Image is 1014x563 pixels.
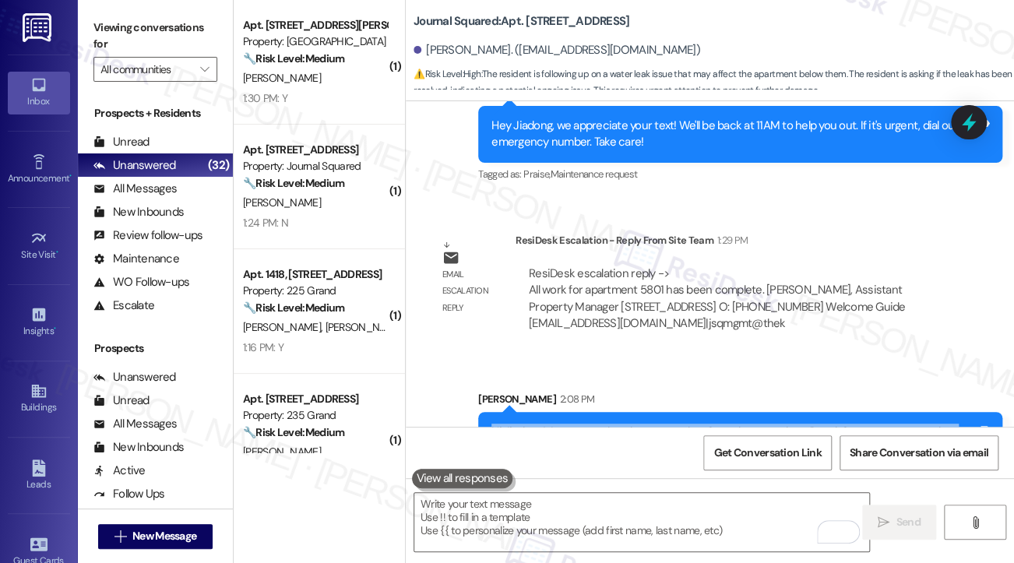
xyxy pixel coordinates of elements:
div: 1:16 PM: Y [243,340,283,354]
div: Unanswered [93,157,176,174]
span: [PERSON_NAME] [243,195,321,209]
span: • [54,323,56,334]
span: [PERSON_NAME] [243,320,326,334]
div: 1:29 PM [713,232,748,248]
div: 1:30 PM: Y [243,91,287,105]
textarea: To enrich screen reader interactions, please activate Accessibility in Grammarly extension settings [414,493,869,551]
span: [PERSON_NAME] [326,320,403,334]
div: Apt. [STREET_ADDRESS] [243,391,387,407]
div: Property: [GEOGRAPHIC_DATA] [243,33,387,50]
div: All Messages [93,416,177,432]
div: Apt. [STREET_ADDRESS] [243,142,387,158]
div: Prospects [78,340,233,357]
div: Property: 225 Grand [243,283,387,299]
span: New Message [132,528,196,544]
strong: 🔧 Risk Level: Medium [243,51,344,65]
span: [PERSON_NAME] [243,71,321,85]
div: New Inbounds [93,204,184,220]
div: Tagged as: [478,163,1002,185]
span: • [69,171,72,181]
div: Follow Ups [93,486,165,502]
a: Site Visit • [8,225,70,267]
div: Email escalation reply [442,266,503,316]
div: WO Follow-ups [93,274,189,290]
div: Unread [93,392,150,409]
strong: 🔧 Risk Level: Medium [243,176,344,190]
span: Share Conversation via email [850,445,988,461]
i:  [969,516,981,529]
div: Review follow-ups [93,227,202,244]
a: Leads [8,455,70,497]
div: Property: Journal Squared [243,158,387,174]
img: ResiDesk Logo [23,13,55,42]
input: All communities [100,57,192,82]
label: Viewing conversations for [93,16,217,57]
div: [PERSON_NAME] [478,391,1002,413]
button: Get Conversation Link [703,435,831,470]
div: ResiDesk Escalation - Reply From Site Team [516,232,953,254]
button: New Message [98,524,213,549]
strong: 🔧 Risk Level: Medium [243,425,344,439]
b: Journal Squared: Apt. [STREET_ADDRESS] [414,13,629,30]
div: Hey Jiadong, we appreciate your text! We'll be back at 11AM to help you out. If it's urgent, dial... [491,118,977,151]
div: (32) [204,153,233,178]
div: Maintenance [93,251,179,267]
strong: ⚠️ Risk Level: High [414,68,481,80]
span: Get Conversation Link [713,445,821,461]
a: Buildings [8,378,70,420]
div: 2:08 PM [556,391,594,407]
button: Send [862,505,936,540]
i:  [114,530,126,543]
div: 1:24 PM: N [243,216,288,230]
div: Escalate [93,297,154,314]
strong: 🔧 Risk Level: Medium [243,301,344,315]
span: : The resident is following up on a water leak issue that may affect the apartment below them. Th... [414,66,1014,100]
button: Share Conversation via email [840,435,998,470]
a: Insights • [8,301,70,343]
div: Apt. 1418, [STREET_ADDRESS] [243,266,387,283]
div: Property: 235 Grand [243,407,387,424]
a: Inbox [8,72,70,114]
span: Send [896,514,920,530]
div: [PERSON_NAME]. ([EMAIL_ADDRESS][DOMAIN_NAME]) [414,42,700,58]
span: [PERSON_NAME] [243,445,321,459]
div: Apt. [STREET_ADDRESS][PERSON_NAME] [243,17,387,33]
div: All Messages [93,181,177,197]
div: Hi Jiadong! Just wanted to share an update from the team that all work for your apartment has bee... [491,424,977,457]
i:  [878,516,889,529]
div: Unanswered [93,369,176,385]
div: New Inbounds [93,439,184,456]
span: Praise , [523,167,550,181]
div: Prospects + Residents [78,105,233,121]
i:  [200,63,209,76]
span: • [56,247,58,258]
div: Unread [93,134,150,150]
span: Maintenance request [550,167,637,181]
div: Active [93,463,146,479]
div: ResiDesk escalation reply -> All work for apartment 5801 has been complete. [PERSON_NAME], Assist... [529,266,905,331]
